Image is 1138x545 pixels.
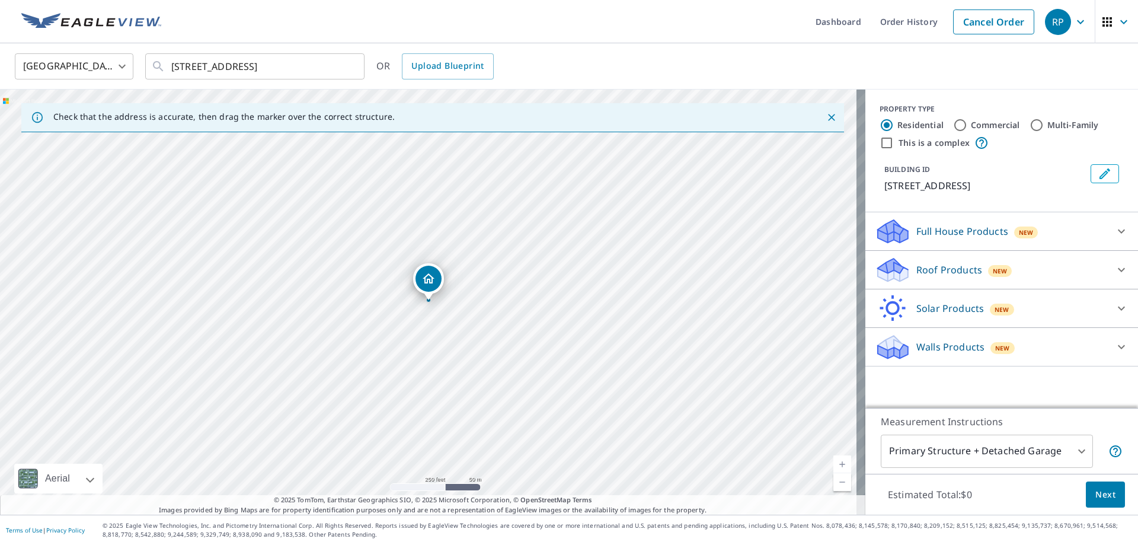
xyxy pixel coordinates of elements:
span: © 2025 TomTom, Earthstar Geographics SIO, © 2025 Microsoft Corporation, © [274,495,592,505]
button: Edit building 1 [1091,164,1119,183]
button: Close [824,110,839,125]
a: Current Level 17, Zoom In [833,455,851,473]
p: Solar Products [916,301,984,315]
div: Walls ProductsNew [875,333,1129,361]
span: New [995,305,1009,314]
span: Your report will include the primary structure and a detached garage if one exists. [1108,444,1123,458]
p: BUILDING ID [884,164,930,174]
div: Dropped pin, building 1, Residential property, 3200 Japanese Hollow Rd The Dalles, OR 97058 [413,263,444,300]
div: RP [1045,9,1071,35]
a: Privacy Policy [46,526,85,534]
label: This is a complex [899,137,970,149]
p: Estimated Total: $0 [878,482,982,508]
p: Check that the address is accurate, then drag the marker over the correct structure. [53,111,395,122]
div: Roof ProductsNew [875,256,1129,284]
span: Next [1095,487,1115,502]
div: Solar ProductsNew [875,294,1129,323]
div: Aerial [41,464,73,493]
p: Full House Products [916,224,1008,238]
p: © 2025 Eagle View Technologies, Inc. and Pictometry International Corp. All Rights Reserved. Repo... [103,521,1132,539]
label: Residential [897,119,944,131]
label: Commercial [971,119,1020,131]
p: [STREET_ADDRESS] [884,179,1086,193]
div: Primary Structure + Detached Garage [881,435,1093,468]
a: Cancel Order [953,9,1034,34]
div: [GEOGRAPHIC_DATA] [15,50,133,83]
input: Search by address or latitude-longitude [171,50,340,83]
a: Terms [573,495,592,504]
div: PROPERTY TYPE [880,104,1124,114]
button: Next [1086,482,1125,508]
p: Measurement Instructions [881,415,1123,429]
a: OpenStreetMap [520,495,570,504]
a: Upload Blueprint [402,53,493,79]
span: New [995,343,1010,353]
a: Terms of Use [6,526,43,534]
p: | [6,527,85,534]
div: OR [376,53,494,79]
div: Full House ProductsNew [875,217,1129,246]
p: Walls Products [916,340,984,354]
div: Aerial [14,464,103,493]
label: Multi-Family [1047,119,1099,131]
p: Roof Products [916,263,982,277]
span: Upload Blueprint [411,59,484,74]
a: Current Level 17, Zoom Out [833,473,851,491]
img: EV Logo [21,13,161,31]
span: New [1019,228,1034,237]
span: New [993,266,1008,276]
